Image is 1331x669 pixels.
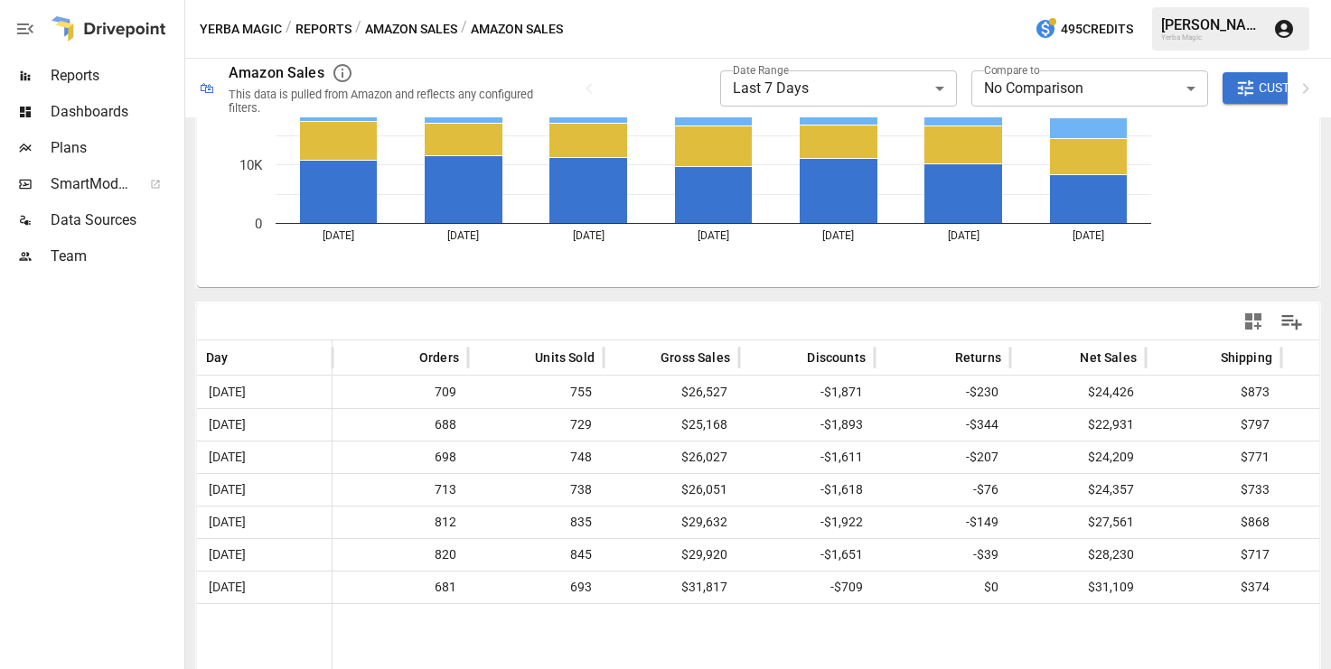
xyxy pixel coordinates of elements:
span: $26,051 [613,474,730,506]
button: Amazon Sales [365,18,457,41]
button: 495Credits [1027,13,1140,46]
span: [DATE] [206,539,323,571]
span: 729 [477,409,595,441]
span: 688 [342,409,459,441]
button: Sort [508,345,533,370]
span: 748 [477,441,595,473]
span: $797 [1155,409,1272,441]
button: Manage Columns [1271,302,1312,342]
span: $717 [1155,539,1272,571]
text: [DATE] [948,229,980,242]
span: -$149 [884,506,1001,538]
span: [DATE] [206,506,323,538]
span: 681 [342,571,459,603]
span: $25,168 [613,409,730,441]
div: / [355,18,361,41]
span: ™ [129,171,142,193]
span: $22,931 [1019,409,1137,441]
span: Shipping [1221,348,1272,367]
span: Units Sold [535,348,595,367]
label: Compare to [984,62,1040,78]
span: Customize [1259,77,1327,99]
span: Last 7 Days [733,79,809,97]
span: -$76 [884,474,1001,506]
span: -$709 [748,571,866,603]
span: 738 [477,474,595,506]
div: This data is pulled from Amazon and reflects any configured filters. [229,88,557,115]
span: Returns [955,348,1001,367]
span: $873 [1155,376,1272,408]
span: [DATE] [206,376,323,408]
span: 693 [477,571,595,603]
button: Sort [780,345,805,370]
span: $26,527 [613,376,730,408]
span: 709 [342,376,459,408]
span: -$1,871 [748,376,866,408]
span: -$1,922 [748,506,866,538]
span: Team [51,246,181,267]
div: Amazon Sales [229,64,324,81]
span: [DATE] [206,441,323,473]
span: -$207 [884,441,1001,473]
span: -$1,618 [748,474,866,506]
span: Net Sales [1080,348,1137,367]
span: $27,561 [1019,506,1137,538]
text: [DATE] [822,229,854,242]
span: -$230 [884,376,1001,408]
div: [PERSON_NAME] [1161,16,1262,33]
span: 835 [477,506,595,538]
text: 10K [239,157,263,173]
button: Sort [928,345,953,370]
text: [DATE] [323,229,354,242]
span: 812 [342,506,459,538]
div: No Comparison [971,70,1208,107]
span: $24,209 [1019,441,1137,473]
button: Sort [230,345,256,370]
div: / [286,18,292,41]
span: $31,817 [613,571,730,603]
span: [DATE] [206,571,323,603]
span: $0 [884,571,1001,603]
span: -$344 [884,409,1001,441]
span: Data Sources [51,209,181,231]
button: Sort [392,345,417,370]
div: / [461,18,467,41]
label: Date Range [733,62,789,78]
text: [DATE] [1073,229,1104,242]
span: $31,109 [1019,571,1137,603]
span: $29,920 [613,539,730,571]
span: $771 [1155,441,1272,473]
button: Sort [1194,345,1219,370]
span: $26,027 [613,441,730,473]
div: 🛍 [200,79,214,97]
button: Sort [633,345,659,370]
button: Yerba Magic [200,18,282,41]
text: 0 [255,216,262,232]
span: $29,632 [613,506,730,538]
span: Reports [51,65,181,87]
span: -$1,611 [748,441,866,473]
span: SmartModel [51,173,130,195]
button: Reports [295,18,351,41]
span: -$39 [884,539,1001,571]
span: -$1,651 [748,539,866,571]
text: [DATE] [698,229,729,242]
span: 845 [477,539,595,571]
div: Yerba Magic [1161,33,1262,42]
text: [DATE] [573,229,605,242]
span: Day [206,348,229,367]
span: [DATE] [206,409,323,441]
span: Orders [419,348,459,367]
span: $733 [1155,474,1272,506]
span: 755 [477,376,595,408]
text: [DATE] [447,229,479,242]
span: $24,426 [1019,376,1137,408]
span: Plans [51,137,181,159]
span: $374 [1155,571,1272,603]
span: Discounts [807,348,866,367]
span: $868 [1155,506,1272,538]
span: 820 [342,539,459,571]
span: 713 [342,474,459,506]
span: -$1,893 [748,409,866,441]
span: Dashboards [51,101,181,123]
